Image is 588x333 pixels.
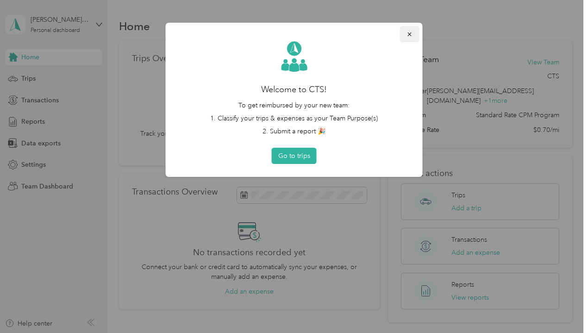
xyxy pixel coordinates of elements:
[179,83,410,96] h2: Welcome to CTS!
[272,148,317,164] button: Go to trips
[179,101,410,110] p: To get reimbursed by your new team:
[179,113,410,123] li: 1. Classify your trips & expenses as your Team Purpose(s)
[536,281,588,333] iframe: Everlance-gr Chat Button Frame
[179,126,410,136] li: 2. Submit a report 🎉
